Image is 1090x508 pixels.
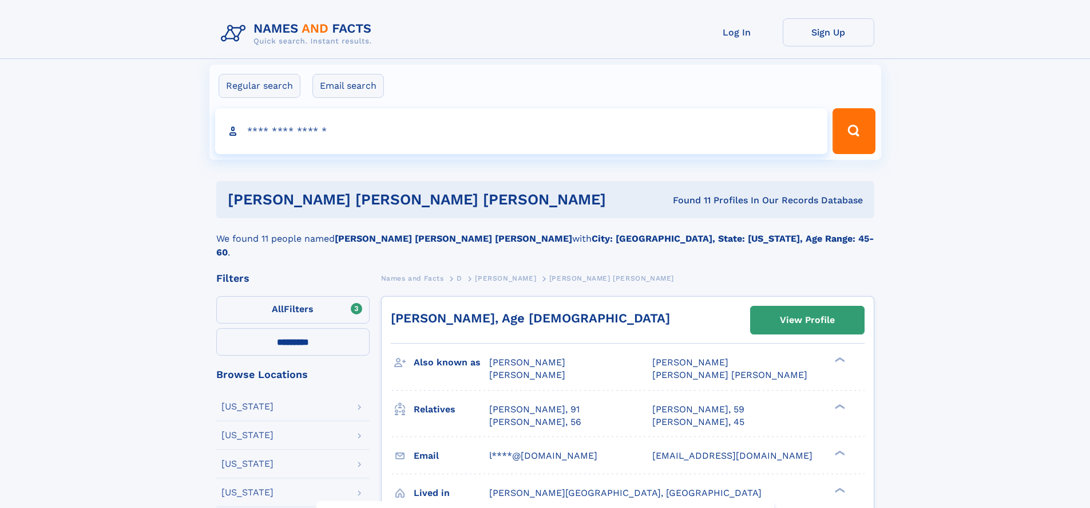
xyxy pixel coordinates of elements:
[414,446,489,466] h3: Email
[216,273,370,283] div: Filters
[639,194,863,207] div: Found 11 Profiles In Our Records Database
[475,274,536,282] span: [PERSON_NAME]
[783,18,874,46] a: Sign Up
[414,400,489,419] h3: Relatives
[221,431,274,440] div: [US_STATE]
[414,353,489,372] h3: Also known as
[489,416,581,428] a: [PERSON_NAME], 56
[272,304,284,314] span: All
[457,271,462,285] a: D
[216,296,370,324] label: Filters
[549,274,674,282] span: [PERSON_NAME] [PERSON_NAME]
[475,271,536,285] a: [PERSON_NAME]
[832,403,846,410] div: ❯
[652,450,812,461] span: [EMAIL_ADDRESS][DOMAIN_NAME]
[221,488,274,497] div: [US_STATE]
[391,311,670,325] a: [PERSON_NAME], Age [DEMOGRAPHIC_DATA]
[216,218,874,259] div: We found 11 people named with .
[652,369,807,380] span: [PERSON_NAME] [PERSON_NAME]
[228,192,640,207] h1: [PERSON_NAME] [PERSON_NAME] [PERSON_NAME]
[312,74,384,98] label: Email search
[489,369,565,380] span: [PERSON_NAME]
[489,403,580,416] a: [PERSON_NAME], 91
[457,274,462,282] span: D
[335,233,572,244] b: [PERSON_NAME] [PERSON_NAME] [PERSON_NAME]
[832,356,846,364] div: ❯
[381,271,444,285] a: Names and Facts
[652,357,728,368] span: [PERSON_NAME]
[489,357,565,368] span: [PERSON_NAME]
[216,369,370,380] div: Browse Locations
[219,74,300,98] label: Regular search
[652,403,744,416] a: [PERSON_NAME], 59
[414,483,489,503] h3: Lived in
[833,108,875,154] button: Search Button
[751,306,864,334] a: View Profile
[780,307,835,333] div: View Profile
[652,416,744,428] a: [PERSON_NAME], 45
[216,233,874,258] b: City: [GEOGRAPHIC_DATA], State: [US_STATE], Age Range: 45-60
[215,108,828,154] input: search input
[221,402,274,411] div: [US_STATE]
[216,18,381,49] img: Logo Names and Facts
[691,18,783,46] a: Log In
[832,449,846,456] div: ❯
[832,486,846,494] div: ❯
[489,487,762,498] span: [PERSON_NAME][GEOGRAPHIC_DATA], [GEOGRAPHIC_DATA]
[221,459,274,468] div: [US_STATE]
